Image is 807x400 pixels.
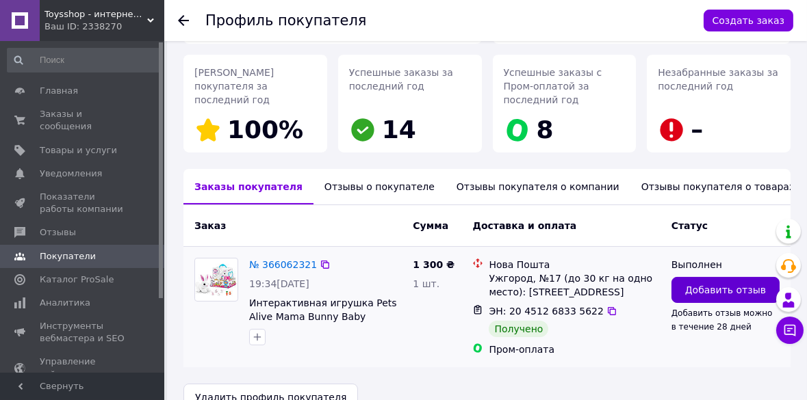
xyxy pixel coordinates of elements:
[40,320,127,345] span: Инструменты вебмастера и SEO
[671,277,780,303] button: Добавить отзыв
[249,259,317,270] a: № 366062321
[504,67,602,105] span: Успешные заказы с Пром-оплатой за последний год
[40,250,96,263] span: Покупатели
[7,48,161,72] input: Поиск
[671,220,708,231] span: Статус
[671,258,780,271] div: Выполнен
[44,8,147,21] span: Toysshop - интернет магазин
[382,116,416,144] span: 14
[489,271,660,299] div: Ужгород, №17 (до 30 кг на одно место): [STREET_ADDRESS]
[313,169,446,204] div: Отзывы о покупателе
[194,258,238,302] a: Фото товару
[249,278,309,289] span: 19:34[DATE]
[194,67,274,105] span: [PERSON_NAME] покупателя за последний год
[413,278,439,289] span: 1 шт.
[489,321,548,337] div: Получено
[704,10,793,31] button: Создать заказ
[194,220,226,231] span: Заказ
[446,169,630,204] div: Отзывы покупателя о компании
[40,144,117,157] span: Товары и услуги
[183,169,313,204] div: Заказы покупателя
[685,283,766,297] span: Добавить отзыв
[40,108,127,133] span: Заказы и сообщения
[40,356,127,380] span: Управление сайтом
[413,220,448,231] span: Сумма
[349,67,453,92] span: Успешные заказы за последний год
[195,264,238,296] img: Фото товару
[44,21,164,33] div: Ваш ID: 2338270
[691,116,703,144] span: –
[472,220,576,231] span: Доставка и оплата
[630,169,806,204] div: Отзывы покупателя о товарах
[671,308,773,332] span: Добавить отзыв можно в течение 28 дней
[249,297,397,349] a: Интерактивная игрушка Pets Alive Mama Bunny Baby Surprise Мама кролик с сюрпризом
[40,274,114,286] span: Каталог ProSale
[40,226,76,239] span: Отзывы
[537,116,554,144] span: 8
[489,343,660,356] div: Пром-оплата
[227,116,303,144] span: 100%
[489,258,660,271] div: Нова Пошта
[658,67,778,92] span: Незабранные заказы за последний год
[489,306,604,317] span: ЭН: 20 4512 6833 5622
[178,14,189,27] div: Вернуться назад
[40,191,127,215] span: Показатели работы компании
[413,259,454,270] span: 1 300 ₴
[40,168,102,180] span: Уведомления
[776,317,804,344] button: Чат с покупателем
[40,297,90,309] span: Аналитика
[205,12,367,29] h1: Профиль покупателя
[40,85,78,97] span: Главная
